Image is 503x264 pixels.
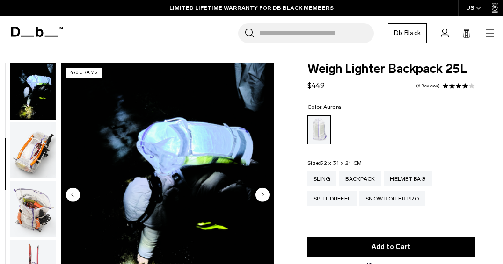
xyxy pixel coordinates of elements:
button: Previous slide [66,188,80,204]
a: Backpack [339,171,381,186]
span: Weigh Lighter Backpack 25L [307,63,475,75]
img: Weigh_Lighter_Backpack_25L_6.png [10,122,56,178]
a: Snow Roller Pro [359,191,425,206]
button: Next slide [255,188,270,204]
legend: Color: [307,104,341,110]
span: $449 [307,81,325,90]
a: Db Black [388,23,427,43]
a: Split Duffel [307,191,357,206]
span: Aurora [323,104,342,110]
p: 470 grams [66,68,102,78]
img: Weigh Lighter Backpack 25L Aurora [10,64,56,120]
button: Weigh_Lighter_Backpack_25L_6.png [10,121,56,178]
button: Add to Cart [307,237,475,257]
img: Weigh_Lighter_Backpack_25L_7.png [10,181,56,237]
button: Weigh_Lighter_Backpack_25L_7.png [10,180,56,237]
span: 52 x 31 x 21 CM [320,160,362,166]
legend: Size: [307,160,362,166]
a: 6 reviews [416,84,440,88]
a: Aurora [307,115,331,144]
button: Weigh Lighter Backpack 25L Aurora [10,63,56,120]
a: Helmet Bag [384,171,432,186]
a: Sling [307,171,336,186]
a: LIMITED LIFETIME WARRANTY FOR DB BLACK MEMBERS [169,4,334,12]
